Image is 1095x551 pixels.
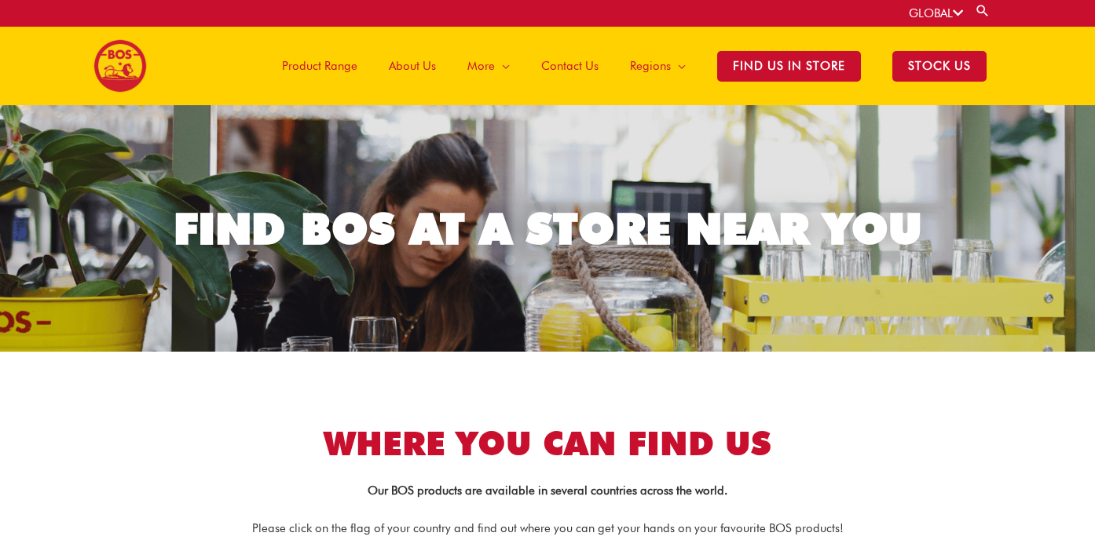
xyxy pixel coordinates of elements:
span: About Us [389,42,436,89]
a: GLOBAL [909,6,963,20]
p: Please click on the flag of your country and find out where you can get your hands on your favour... [108,519,987,538]
span: Product Range [282,42,357,89]
img: BOS logo finals-200px [93,39,147,93]
div: FIND BOS AT A STORE NEAR YOU [174,207,922,250]
a: Search button [975,3,991,18]
a: More [452,27,526,105]
a: STOCK US [877,27,1002,105]
span: More [467,42,495,89]
span: Regions [630,42,671,89]
a: Find Us in Store [701,27,877,105]
a: Contact Us [526,27,614,105]
a: Product Range [266,27,373,105]
a: About Us [373,27,452,105]
span: Find Us in Store [717,51,861,82]
h2: Where you can find us [108,422,987,465]
a: Regions [614,27,701,105]
strong: Our BOS products are available in several countries across the world. [368,483,727,498]
span: Contact Us [541,42,599,89]
nav: Site Navigation [255,27,1002,105]
span: STOCK US [892,51,987,82]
